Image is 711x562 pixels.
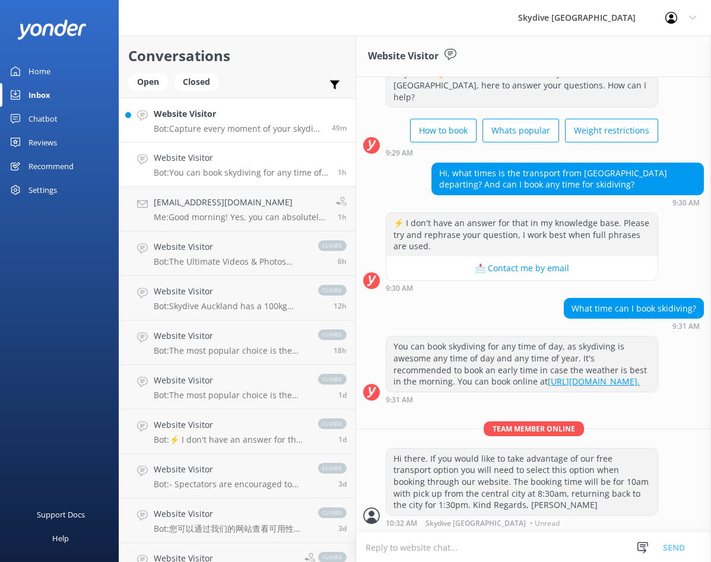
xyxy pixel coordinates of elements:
[119,142,355,187] a: Website VisitorBot:You can book skydiving for any time of day, as skydiving is awesome any time o...
[318,285,347,296] span: closed
[386,449,658,515] div: Hi there. If you would like to take advantage of our free transport option you will need to selec...
[119,187,355,231] a: [EMAIL_ADDRESS][DOMAIN_NAME]Me:Good morning! Yes, you can absolutely accompany your child. The tr...
[128,45,347,67] h2: Conversations
[128,75,174,88] a: Open
[332,123,347,133] span: 09:43am 13-Aug-2025 (UTC +12:00) Pacific/Auckland
[119,276,355,320] a: Website VisitorBot:Skydive Auckland has a 100kg weight restriction for tandem skydiving. However,...
[338,256,347,266] span: 04:24am 13-Aug-2025 (UTC +12:00) Pacific/Auckland
[18,20,86,39] img: yonder-white-logo.png
[386,395,658,404] div: 09:31am 13-Aug-2025 (UTC +12:00) Pacific/Auckland
[154,463,306,476] h4: Website Visitor
[338,479,347,489] span: 09:27pm 09-Aug-2025 (UTC +12:00) Pacific/Auckland
[119,499,355,543] a: Website VisitorBot:您可以通过我们的网站查看可用性并预约跳伞体验，请点击“立即预订”或访问以下链接：[URL][DOMAIN_NAME]。如果您要预约今天或明天的跳伞体验，但网...
[386,396,413,404] strong: 9:31 AM
[28,83,50,107] div: Inbox
[432,163,703,195] div: Hi, what times is the transport from [GEOGRAPHIC_DATA] departing? And can I book any time for ski...
[128,73,168,91] div: Open
[154,418,306,431] h4: Website Visitor
[368,49,439,64] h3: Website Visitor
[672,199,700,207] strong: 9:30 AM
[530,520,560,527] span: • Unread
[483,119,559,142] button: Whats popular
[386,213,658,256] div: ⚡ I don't have an answer for that in my knowledge base. Please try and rephrase your question, I ...
[564,322,704,330] div: 09:31am 13-Aug-2025 (UTC +12:00) Pacific/Auckland
[426,520,526,527] span: Skydive [GEOGRAPHIC_DATA]
[154,434,306,445] p: Bot: ⚡ I don't have an answer for that in my knowledge base. Please try and rephrase your questio...
[119,320,355,365] a: Website VisitorBot:The most popular choice is the 18,000ft skydive, which is the highest in the S...
[334,301,347,311] span: 10:24pm 12-Aug-2025 (UTC +12:00) Pacific/Auckland
[386,336,658,391] div: You can book skydiving for any time of day, as skydiving is awesome any time of day and any time ...
[154,167,329,178] p: Bot: You can book skydiving for any time of day, as skydiving is awesome any time of day and any ...
[154,107,323,120] h4: Website Visitor
[28,178,57,202] div: Settings
[28,59,50,83] div: Home
[484,421,584,436] span: Team member online
[386,519,658,527] div: 10:32am 13-Aug-2025 (UTC +12:00) Pacific/Auckland
[548,376,640,387] a: [URL][DOMAIN_NAME].
[154,301,306,312] p: Bot: Skydive Auckland has a 100kg weight restriction for tandem skydiving. However, it may be pos...
[318,463,347,474] span: closed
[154,196,327,209] h4: [EMAIL_ADDRESS][DOMAIN_NAME]
[338,390,347,400] span: 09:48am 12-Aug-2025 (UTC +12:00) Pacific/Auckland
[338,523,347,534] span: 10:49am 09-Aug-2025 (UTC +12:00) Pacific/Auckland
[334,345,347,355] span: 03:51pm 12-Aug-2025 (UTC +12:00) Pacific/Auckland
[318,240,347,251] span: closed
[386,520,417,527] strong: 10:32 AM
[386,284,658,292] div: 09:30am 13-Aug-2025 (UTC +12:00) Pacific/Auckland
[154,390,306,401] p: Bot: The most popular choice is the 18,000ft skydive, which is the highest in the Southern Hemisp...
[318,418,347,429] span: closed
[119,231,355,276] a: Website VisitorBot:The Ultimate Videos & Photos package can be added to any skydive height. You c...
[338,434,347,444] span: 12:00pm 11-Aug-2025 (UTC +12:00) Pacific/Auckland
[431,198,704,207] div: 09:30am 13-Aug-2025 (UTC +12:00) Pacific/Auckland
[154,329,306,342] h4: Website Visitor
[37,503,85,526] div: Support Docs
[564,299,703,319] div: What time can I book skidiving?
[174,73,219,91] div: Closed
[174,75,225,88] a: Closed
[318,329,347,340] span: closed
[672,323,700,330] strong: 9:31 AM
[386,63,658,107] div: Hey there 👋 I'm a virtual assistant for Skydive [GEOGRAPHIC_DATA], here to answer your questions....
[338,212,347,222] span: 08:38am 13-Aug-2025 (UTC +12:00) Pacific/Auckland
[154,507,306,520] h4: Website Visitor
[154,285,306,298] h4: Website Visitor
[119,365,355,409] a: Website VisitorBot:The most popular choice is the 18,000ft skydive, which is the highest in the S...
[386,285,413,292] strong: 9:30 AM
[28,154,74,178] div: Recommend
[410,119,477,142] button: How to book
[28,131,57,154] div: Reviews
[154,523,306,534] p: Bot: 您可以通过我们的网站查看可用性并预约跳伞体验，请点击“立即预订”或访问以下链接：[URL][DOMAIN_NAME]。如果您要预约今天或明天的跳伞体验，但网站上没有显示可用性，请拨打0...
[154,345,306,356] p: Bot: The most popular choice is the 18,000ft skydive, which is the highest in the Southern Hemisp...
[565,119,658,142] button: Weight restrictions
[386,150,413,157] strong: 9:29 AM
[154,240,306,253] h4: Website Visitor
[119,98,355,142] a: Website VisitorBot:Capture every moment of your skydive with personalized one-on-one videos and p...
[338,167,347,177] span: 09:31am 13-Aug-2025 (UTC +12:00) Pacific/Auckland
[119,409,355,454] a: Website VisitorBot:⚡ I don't have an answer for that in my knowledge base. Please try and rephras...
[154,151,329,164] h4: Website Visitor
[28,107,58,131] div: Chatbot
[386,148,658,157] div: 09:29am 13-Aug-2025 (UTC +12:00) Pacific/Auckland
[52,526,69,550] div: Help
[386,256,658,280] button: 📩 Contact me by email
[318,374,347,385] span: closed
[154,123,323,134] p: Bot: Capture every moment of your skydive with personalized one-on-one videos and photos in high ...
[154,374,306,387] h4: Website Visitor
[154,256,306,267] p: Bot: The Ultimate Videos & Photos package can be added to any skydive height. You can choose from...
[154,479,306,490] p: Bot: - Spectators are encouraged to come along and watch from our fantastic viewing deck with ple...
[318,507,347,518] span: closed
[154,212,327,223] p: Me: Good morning! Yes, you can absolutely accompany your child. The transport from [GEOGRAPHIC_DA...
[119,454,355,499] a: Website VisitorBot:- Spectators are encouraged to come along and watch from our fantastic viewing...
